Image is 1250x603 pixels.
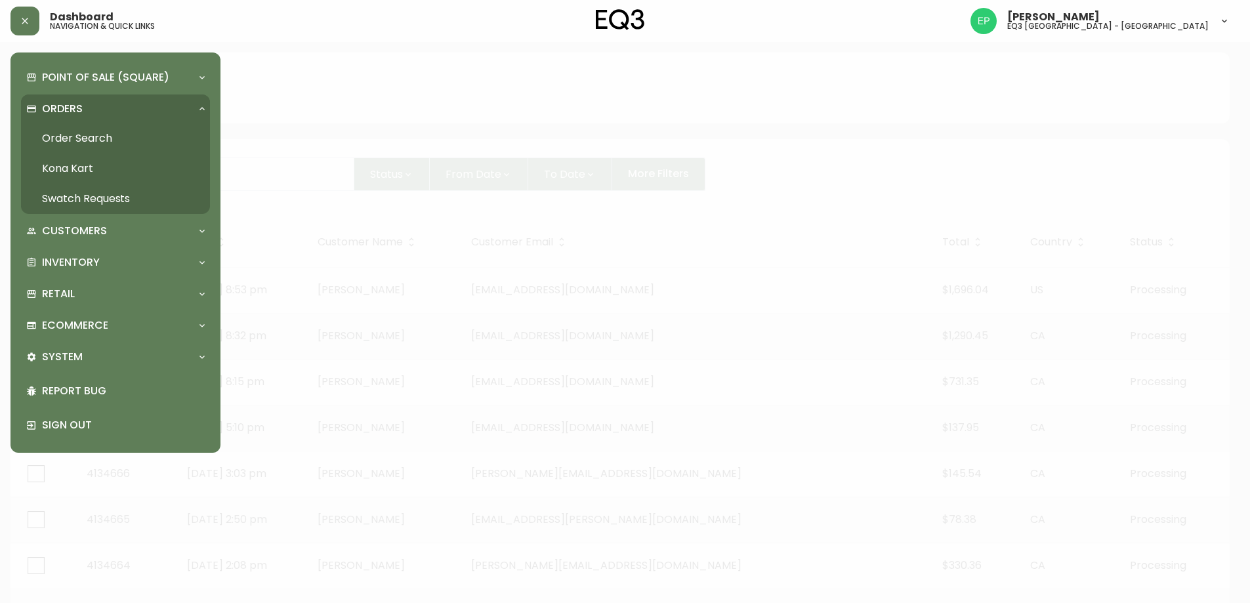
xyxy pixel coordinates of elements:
div: System [21,343,210,371]
h5: navigation & quick links [50,22,155,30]
div: Orders [21,94,210,123]
div: Point of Sale (Square) [21,63,210,92]
div: Report Bug [21,374,210,408]
p: System [42,350,83,364]
a: Order Search [21,123,210,154]
p: Orders [42,102,83,116]
img: edb0eb29d4ff191ed42d19acdf48d771 [970,8,997,34]
p: Retail [42,287,75,301]
div: Retail [21,280,210,308]
span: Dashboard [50,12,114,22]
img: logo [596,9,644,30]
p: Sign Out [42,418,205,432]
p: Point of Sale (Square) [42,70,169,85]
span: [PERSON_NAME] [1007,12,1100,22]
div: Inventory [21,248,210,277]
p: Report Bug [42,384,205,398]
a: Swatch Requests [21,184,210,214]
a: Kona Kart [21,154,210,184]
p: Customers [42,224,107,238]
div: Sign Out [21,408,210,442]
div: Ecommerce [21,311,210,340]
h5: eq3 [GEOGRAPHIC_DATA] - [GEOGRAPHIC_DATA] [1007,22,1209,30]
p: Inventory [42,255,100,270]
p: Ecommerce [42,318,108,333]
div: Customers [21,217,210,245]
